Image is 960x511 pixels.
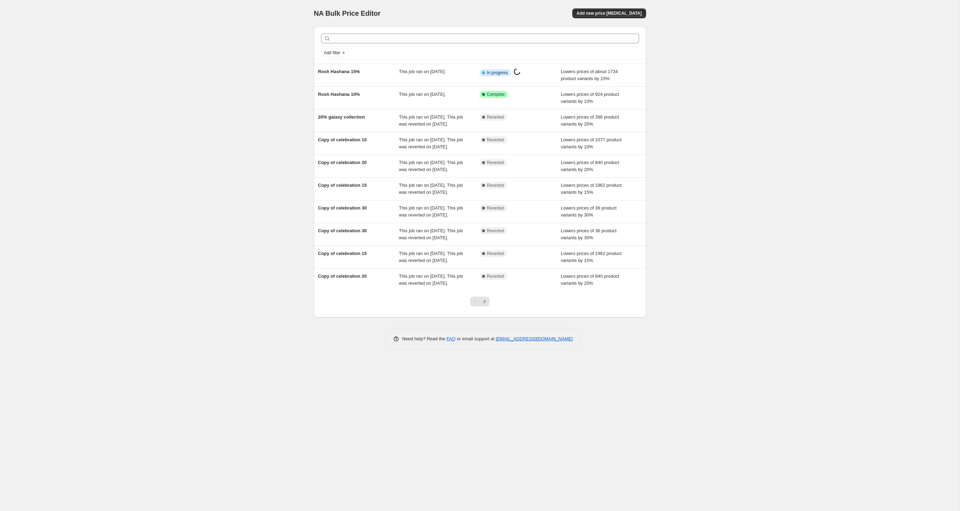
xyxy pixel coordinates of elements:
[399,251,463,263] span: This job ran on [DATE]. This job was reverted on [DATE].
[561,69,618,81] span: Lowers prices of about 1734 product variants by 15%
[487,205,504,211] span: Reverted
[561,205,617,218] span: Lowers prices of 36 product variants by 30%
[561,137,622,149] span: Lowers prices of 1077 product variants by 10%
[318,114,365,120] span: 20% galaxy collection
[487,274,504,279] span: Reverted
[487,251,504,256] span: Reverted
[446,336,456,341] a: FAQ
[314,9,381,17] span: NA Bulk Price Editor
[399,69,446,74] span: This job ran on [DATE].
[456,336,496,341] span: or email support at
[561,274,619,286] span: Lowers prices of 840 product variants by 20%
[576,10,642,16] span: Add new price [MEDICAL_DATA]
[487,70,508,76] span: In progress
[399,160,463,172] span: This job ran on [DATE]. This job was reverted on [DATE].
[399,205,463,218] span: This job ran on [DATE]. This job was reverted on [DATE].
[561,183,622,195] span: Lowers prices of 1962 product variants by 15%
[399,183,463,195] span: This job ran on [DATE]. This job was reverted on [DATE].
[480,297,489,306] button: Next
[561,114,619,127] span: Lowers prices of 396 product variants by 20%
[487,114,504,120] span: Reverted
[402,336,447,341] span: Need help? Read the
[318,205,367,211] span: Copy of celebration 30
[487,92,505,97] span: Complete
[487,137,504,143] span: Reverted
[572,8,646,18] button: Add new price [MEDICAL_DATA]
[318,228,367,233] span: Copy of celebration 30
[561,228,617,240] span: Lowers prices of 36 product variants by 30%
[324,50,341,56] span: Add filter
[470,297,489,306] nav: Pagination
[318,183,367,188] span: Copy of celebration 15
[318,160,367,165] span: Copy of celebration 20
[318,137,367,142] span: Copy of celebration 10
[561,251,622,263] span: Lowers prices of 1962 product variants by 15%
[561,160,619,172] span: Lowers prices of 840 product variants by 20%
[399,114,463,127] span: This job ran on [DATE]. This job was reverted on [DATE].
[321,49,349,57] button: Add filter
[496,336,573,341] a: [EMAIL_ADDRESS][DOMAIN_NAME]
[399,228,463,240] span: This job ran on [DATE]. This job was reverted on [DATE].
[318,69,360,74] span: Rosh Hashana 15%
[487,228,504,234] span: Reverted
[399,274,463,286] span: This job ran on [DATE]. This job was reverted on [DATE].
[399,137,463,149] span: This job ran on [DATE]. This job was reverted on [DATE].
[318,92,360,97] span: Rosh Hashana 10%
[399,92,446,97] span: This job ran on [DATE].
[318,274,367,279] span: Copy of celebration 20
[487,183,504,188] span: Reverted
[487,160,504,165] span: Reverted
[318,251,367,256] span: Copy of celebration 15
[561,92,619,104] span: Lowers prices of 924 product variants by 10%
